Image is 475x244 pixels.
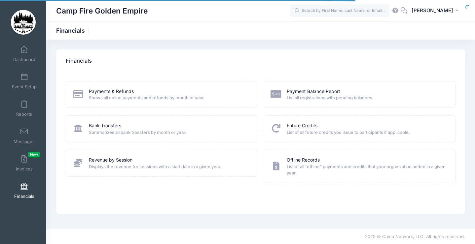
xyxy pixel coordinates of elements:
[9,124,40,147] a: Messages
[56,27,91,34] h1: Financials
[14,194,34,199] span: Financials
[287,122,317,129] a: Future Credits
[89,157,132,164] a: Revenue by Session
[287,157,320,164] a: Offline Records
[56,3,148,18] h1: Camp Fire Golden Empire
[28,152,40,157] span: New
[89,129,249,136] span: Summarizes all bank transfers by month or year.
[407,3,465,18] button: [PERSON_NAME]
[89,95,249,101] span: Shows all online payments and refunds by month or year.
[11,10,36,35] img: Camp Fire Golden Empire
[89,88,134,95] a: Payments & Refunds
[14,139,35,144] span: Messages
[287,88,340,95] a: Payment Balance Report
[89,164,249,170] span: Displays the revenue for sessions with a start date in a given year.
[9,152,40,175] a: InvoicesNew
[9,42,40,65] a: Dashboard
[16,166,33,172] span: Invoices
[287,95,447,101] span: List all registrations with pending balances.
[89,122,121,129] a: Bank Transfers
[16,111,32,117] span: Reports
[66,52,92,71] h4: Financials
[13,57,35,62] span: Dashboard
[12,84,37,90] span: Event Setup
[9,70,40,93] a: Event Setup
[287,164,447,176] span: List of all “offline” payments and credits that your organization added in a given year.
[365,234,465,239] span: 2025 © Camp Network, LLC. All rights reserved.
[9,179,40,202] a: Financials
[290,4,389,17] input: Search by First Name, Last Name, or Email...
[412,7,453,14] span: [PERSON_NAME]
[9,97,40,120] a: Reports
[287,129,447,136] span: List of all future credits you issue to participants if applicable.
